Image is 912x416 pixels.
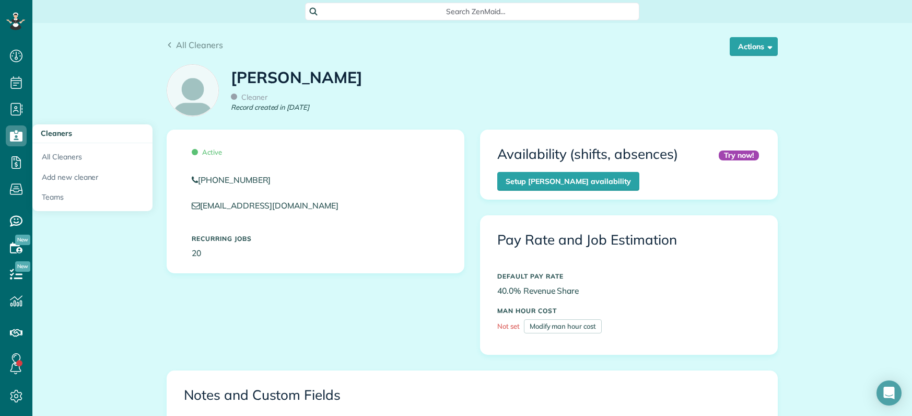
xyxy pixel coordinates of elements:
[192,200,348,211] a: [EMAIL_ADDRESS][DOMAIN_NAME]
[15,235,30,245] span: New
[176,40,223,50] span: All Cleaners
[497,307,761,314] h5: MAN HOUR COST
[41,129,72,138] span: Cleaners
[167,39,223,51] a: All Cleaners
[192,247,439,259] p: 20
[32,167,153,188] a: Add new cleaner
[32,143,153,167] a: All Cleaners
[719,151,759,160] div: Try now!
[192,174,439,186] a: [PHONE_NUMBER]
[497,147,678,162] h3: Availability (shifts, absences)
[730,37,778,56] button: Actions
[32,187,153,211] a: Teams
[184,388,761,403] h3: Notes and Custom Fields
[231,69,363,86] h1: [PERSON_NAME]
[192,235,439,242] h5: Recurring Jobs
[524,319,602,333] a: Modify man hour cost
[231,102,309,112] em: Record created in [DATE]
[231,93,267,102] span: Cleaner
[497,233,761,248] h3: Pay Rate and Job Estimation
[497,172,639,191] a: Setup [PERSON_NAME] availability
[497,322,520,330] span: Not set
[167,65,218,116] img: employee_icon-c2f8239691d896a72cdd9dc41cfb7b06f9d69bdd837a2ad469be8ff06ab05b5f.png
[15,261,30,272] span: New
[876,380,902,406] div: Open Intercom Messenger
[497,285,761,297] p: 40.0% Revenue Share
[497,273,761,280] h5: DEFAULT PAY RATE
[192,148,222,156] span: Active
